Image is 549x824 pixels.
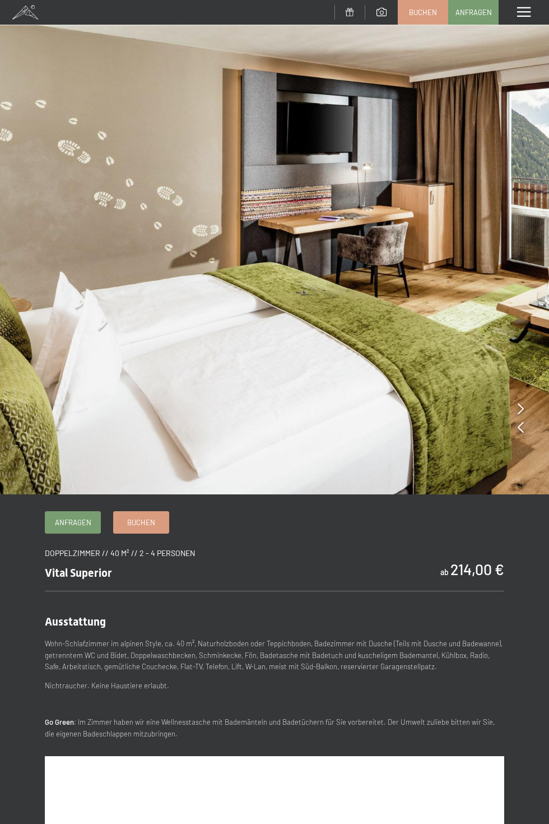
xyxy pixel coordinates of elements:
[45,512,100,533] a: Anfragen
[45,680,504,692] p: Nichtraucher. Keine Haustiere erlaubt.
[45,566,112,580] span: Vital Superior
[45,638,504,673] p: Wohn-Schlafzimmer im alpinen Style, ca. 40 m², Naturholzboden oder Teppichboden, Badezimmer mit D...
[55,517,91,527] span: Anfragen
[455,7,492,17] span: Anfragen
[114,512,169,533] a: Buchen
[449,1,498,24] a: Anfragen
[45,615,106,628] span: Ausstattung
[45,716,504,740] p: : Im Zimmer haben wir eine Wellnesstasche mit Bademänteln und Badetüchern für Sie vorbereitet. De...
[398,1,448,24] a: Buchen
[409,7,437,17] span: Buchen
[440,567,449,577] span: ab
[450,560,504,578] b: 214,00 €
[45,717,74,726] strong: Go Green
[45,548,195,558] span: Doppelzimmer // 40 m² // 2 - 4 Personen
[127,517,155,527] span: Buchen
